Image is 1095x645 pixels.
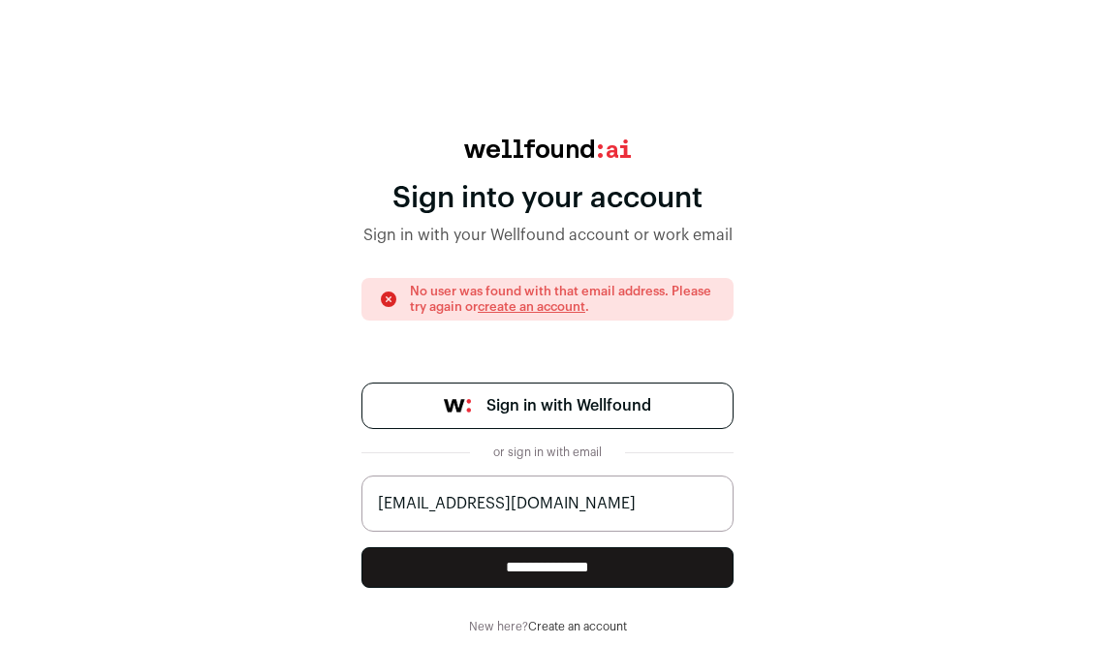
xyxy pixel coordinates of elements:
img: wellfound-symbol-flush-black-fb3c872781a75f747ccb3a119075da62bfe97bd399995f84a933054e44a575c4.png [444,399,471,413]
div: Sign into your account [361,181,734,216]
p: No user was found with that email address. Please try again or . [410,284,716,315]
a: Create an account [528,621,627,632]
a: create an account [478,300,585,313]
div: New here? [361,619,734,634]
input: name@work-email.com [361,476,734,532]
span: Sign in with Wellfound [486,394,651,417]
img: wellfound:ai [464,139,631,158]
div: or sign in with email [485,445,610,460]
div: Sign in with your Wellfound account or work email [361,224,734,247]
a: Sign in with Wellfound [361,383,734,429]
